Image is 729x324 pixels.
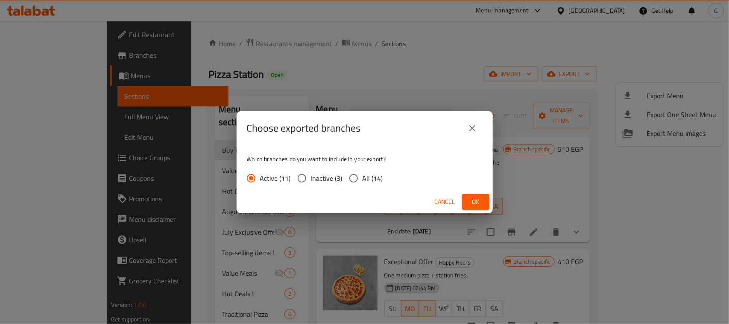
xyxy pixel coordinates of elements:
[247,121,361,135] h2: Choose exported branches
[311,173,343,183] span: Inactive (3)
[462,118,483,138] button: close
[435,197,455,207] span: Cancel
[247,155,483,163] p: Which branches do you want to include in your export?
[469,197,483,207] span: Ok
[260,173,291,183] span: Active (11)
[363,173,383,183] span: All (14)
[431,194,459,210] button: Cancel
[462,194,489,210] button: Ok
